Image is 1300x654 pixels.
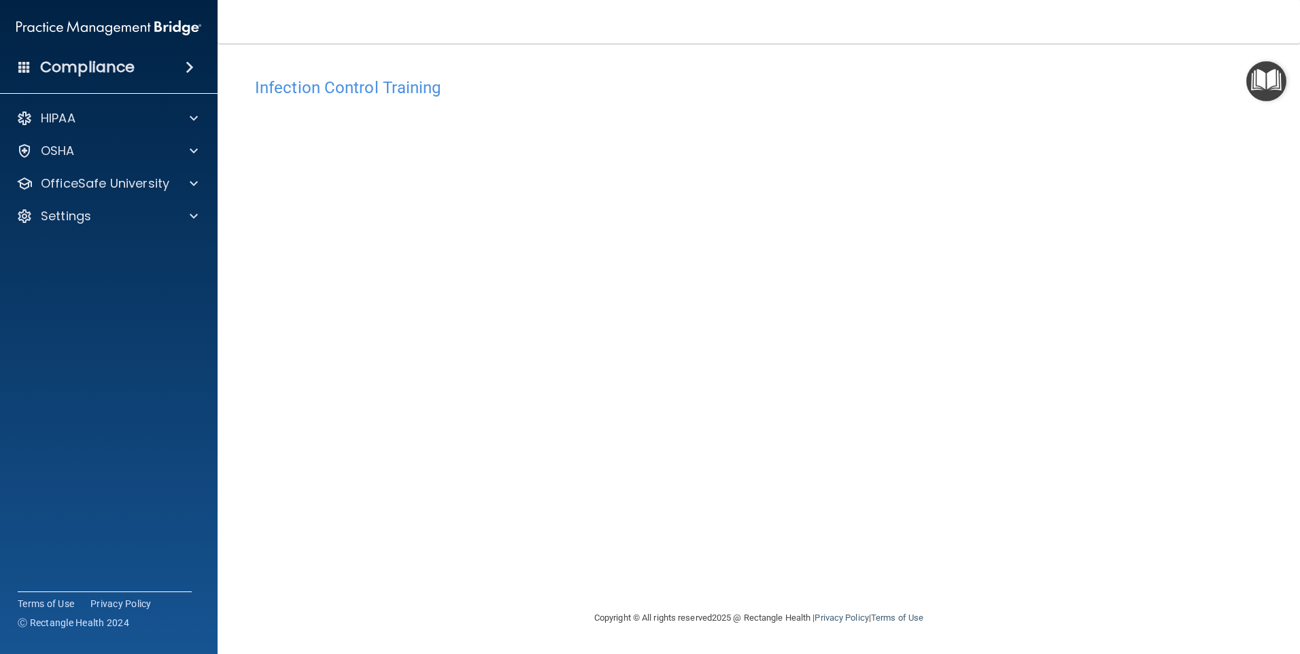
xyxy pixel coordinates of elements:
[16,110,198,126] a: HIPAA
[41,208,91,224] p: Settings
[41,143,75,159] p: OSHA
[255,104,935,522] iframe: infection-control-training
[18,616,129,630] span: Ⓒ Rectangle Health 2024
[1246,61,1286,101] button: Open Resource Center
[41,175,169,192] p: OfficeSafe University
[18,597,74,610] a: Terms of Use
[511,596,1007,640] div: Copyright © All rights reserved 2025 @ Rectangle Health | |
[40,58,135,77] h4: Compliance
[16,175,198,192] a: OfficeSafe University
[16,14,201,41] img: PMB logo
[815,613,868,623] a: Privacy Policy
[16,143,198,159] a: OSHA
[16,208,198,224] a: Settings
[90,597,152,610] a: Privacy Policy
[255,79,1263,97] h4: Infection Control Training
[871,613,923,623] a: Terms of Use
[41,110,75,126] p: HIPAA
